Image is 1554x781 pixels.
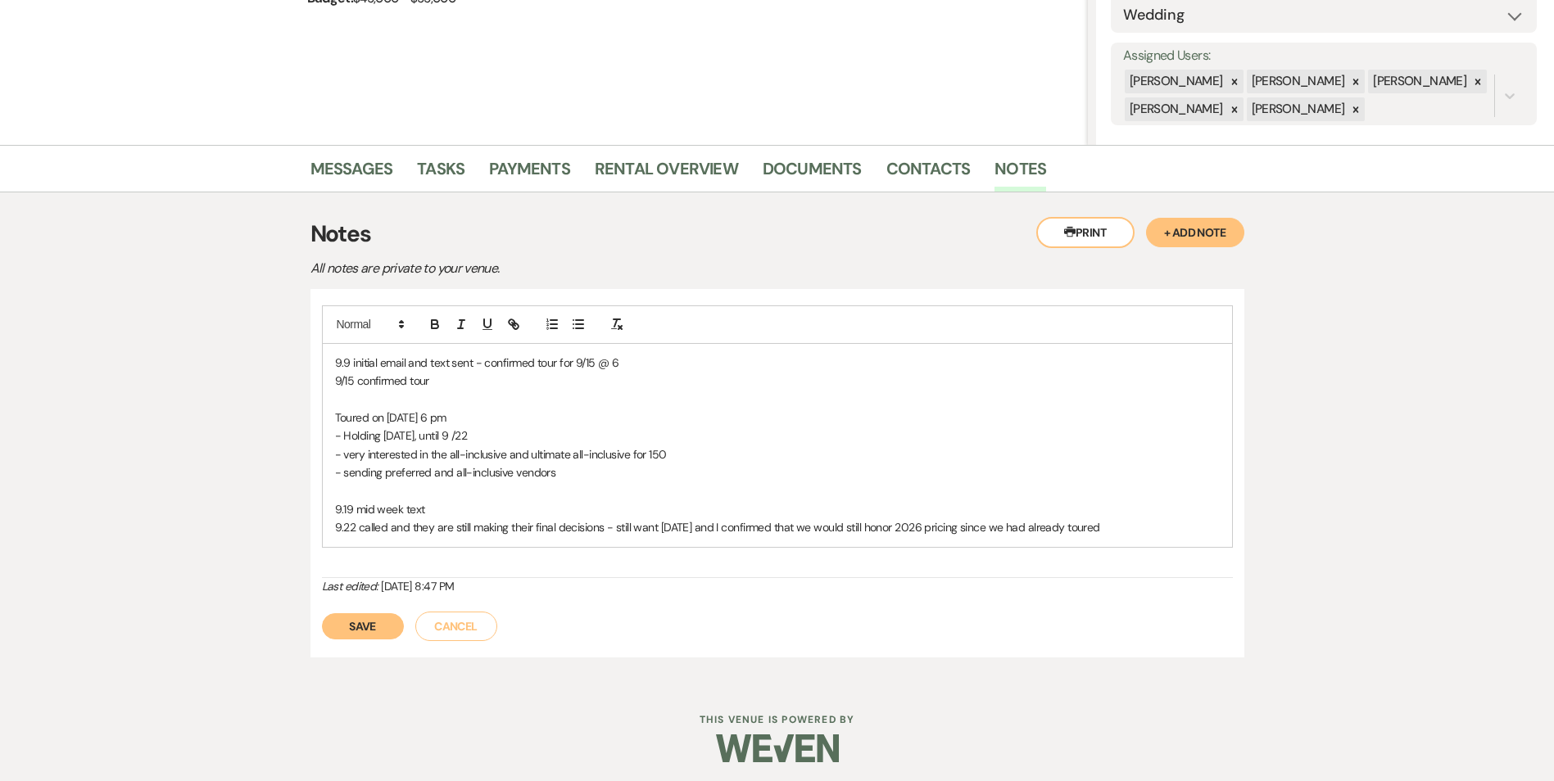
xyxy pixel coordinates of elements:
button: Save [322,613,404,639]
a: Notes [994,156,1046,192]
p: All notes are private to your venue. [310,258,884,279]
a: Documents [763,156,862,192]
i: Last edited: [322,579,378,594]
p: 9/15 confirmed tour [335,372,1220,390]
div: [PERSON_NAME] [1368,70,1469,93]
a: Contacts [886,156,971,192]
a: Payments [489,156,570,192]
p: - very interested in the all-inclusive and ultimate all-inclusive for 150 [335,445,1220,463]
p: 9.22 called and they are still making their final decisions - still want [DATE] and I confirmed t... [335,518,1220,536]
h3: Notes [310,217,1244,251]
label: Assigned Users: [1123,44,1525,68]
a: Rental Overview [595,156,738,192]
p: - Holding [DATE], until 9 /22 [335,427,1220,445]
a: Tasks [417,156,464,192]
button: Cancel [415,612,497,641]
img: Weven Logo [716,720,839,777]
p: Toured on [DATE] 6 pm [335,409,1220,427]
div: [PERSON_NAME] [1125,70,1226,93]
div: [PERSON_NAME] [1125,97,1226,121]
div: [PERSON_NAME] [1247,70,1348,93]
p: 9.9 initial email and text sent - confirmed tour for 9/15 @ 6 [335,354,1220,372]
div: [DATE] 8:47 PM [322,578,1233,595]
a: Messages [310,156,393,192]
p: - sending preferred and all-inclusive vendors [335,463,1220,481]
div: [PERSON_NAME] [1247,97,1348,121]
p: 9.19 mid week text [335,500,1220,518]
button: Print [1036,217,1135,248]
button: + Add Note [1146,218,1244,247]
